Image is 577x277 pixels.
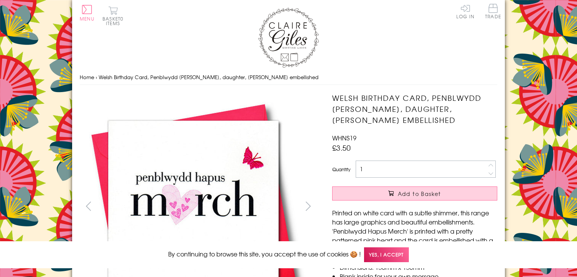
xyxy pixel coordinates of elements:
[332,186,497,201] button: Add to Basket
[80,5,95,21] button: Menu
[99,73,318,81] span: Welsh Birthday Card, Penblwydd [PERSON_NAME], daughter, [PERSON_NAME] embellished
[332,92,497,125] h1: Welsh Birthday Card, Penblwydd [PERSON_NAME], daughter, [PERSON_NAME] embellished
[80,70,497,85] nav: breadcrumbs
[80,15,95,22] span: Menu
[102,6,123,25] button: Basket0 items
[106,15,123,27] span: 0 items
[258,8,319,68] img: Claire Giles Greetings Cards
[456,4,475,19] a: Log In
[398,190,441,197] span: Add to Basket
[332,166,350,173] label: Quantity
[300,197,317,215] button: next
[485,4,501,20] a: Trade
[332,142,351,153] span: £3.50
[96,73,97,81] span: ›
[332,208,497,254] p: Printed on white card with a subtle shimmer, this range has large graphics and beautiful embellis...
[332,133,356,142] span: WHNS19
[80,73,94,81] a: Home
[364,247,409,262] span: Yes, I accept
[485,4,501,19] span: Trade
[80,197,97,215] button: prev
